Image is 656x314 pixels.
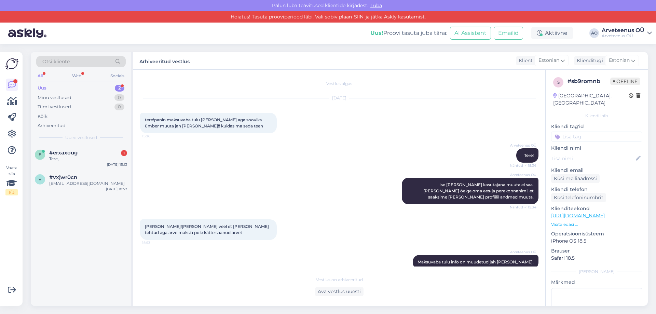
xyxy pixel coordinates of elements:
[609,57,630,64] span: Estonian
[551,205,642,212] p: Klienditeekond
[574,57,603,64] div: Klienditugi
[5,165,18,195] div: Vaata siia
[551,186,642,193] p: Kliendi telefon
[589,28,599,38] div: AO
[109,71,126,80] div: Socials
[551,167,642,174] p: Kliendi email
[38,94,71,101] div: Minu vestlused
[557,80,560,85] span: s
[115,85,124,92] div: 2
[553,92,629,107] div: [GEOGRAPHIC_DATA], [GEOGRAPHIC_DATA]
[551,279,642,286] p: Märkmed
[114,94,124,101] div: 0
[510,249,536,255] span: Arveteenus OÜ
[38,104,71,110] div: Tiimi vestlused
[315,287,364,296] div: Ava vestlus uuesti
[551,132,642,142] input: Lisa tag
[38,113,47,120] div: Kõik
[106,187,127,192] div: [DATE] 10:57
[370,29,447,37] div: Proovi tasuta juba täna:
[551,237,642,245] p: iPhone OS 18.5
[370,30,383,36] b: Uus!
[551,255,642,262] p: Safari 18.5
[114,104,124,110] div: 0
[450,27,491,40] button: AI Assistent
[551,221,642,228] p: Vaata edasi ...
[551,193,606,202] div: Küsi telefoninumbrit
[49,156,127,162] div: Tere,
[352,14,366,20] a: SIIN
[551,155,634,162] input: Lisa nimi
[510,143,536,148] span: Arveteenus OÜ
[42,58,70,65] span: Otsi kliente
[538,57,559,64] span: Estonian
[551,247,642,255] p: Brauser
[49,174,77,180] span: #vxjwr0cn
[551,145,642,152] p: Kliendi nimi
[610,78,640,85] span: Offline
[36,71,44,80] div: All
[602,33,644,39] div: Arveteenus OÜ
[49,150,78,156] span: #erxaxoug
[49,180,127,187] div: [EMAIL_ADDRESS][DOMAIN_NAME]
[145,224,270,235] span: [PERSON_NAME]![PERSON_NAME] veel et [PERSON_NAME] tehtud aga arve maksia pole kätte saanud arvet
[494,27,523,40] button: Emailid
[65,135,97,141] span: Uued vestlused
[510,163,536,168] span: Nähtud ✓ 15:34
[38,85,46,92] div: Uus
[510,205,536,210] span: Nähtud ✓ 15:34
[121,150,127,156] div: 1
[516,57,533,64] div: Klient
[140,81,538,87] div: Vestlus algas
[142,134,168,139] span: 15:26
[551,174,600,183] div: Küsi meiliaadressi
[71,71,83,80] div: Web
[5,189,18,195] div: 1 / 3
[139,56,190,65] label: Arhiveeritud vestlus
[5,57,18,70] img: Askly Logo
[551,113,642,119] div: Kliendi info
[602,28,644,33] div: Arveteenus OÜ
[39,177,41,182] span: v
[531,27,573,39] div: Aktiivne
[602,28,652,39] a: Arveteenus OÜArveteenus OÜ
[568,77,610,85] div: # sb9romnb
[107,162,127,167] div: [DATE] 15:13
[551,230,642,237] p: Operatsioonisüsteem
[551,213,605,219] a: [URL][DOMAIN_NAME]
[524,153,534,158] span: Tere!
[551,123,642,130] p: Kliendi tag'id
[145,117,263,128] span: tere!panin maksuvaba tulu [PERSON_NAME] aga sooviks ümber muuta jah [PERSON_NAME]!! kuidas ma sed...
[316,277,363,283] span: Vestlus on arhiveeritud
[510,172,536,177] span: Arveteenus OÜ
[368,2,384,9] span: Luba
[418,259,534,264] span: Maksuvaba tulu info on muudetud jah [PERSON_NAME].
[38,122,66,129] div: Arhiveeritud
[551,269,642,275] div: [PERSON_NAME]
[39,152,41,157] span: e
[423,182,535,200] span: Ise [PERSON_NAME] kasutajana muuta ei saa. [PERSON_NAME] öelge oma ees-ja perekonnanimi, et saaks...
[142,240,168,245] span: 15:53
[140,95,538,101] div: [DATE]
